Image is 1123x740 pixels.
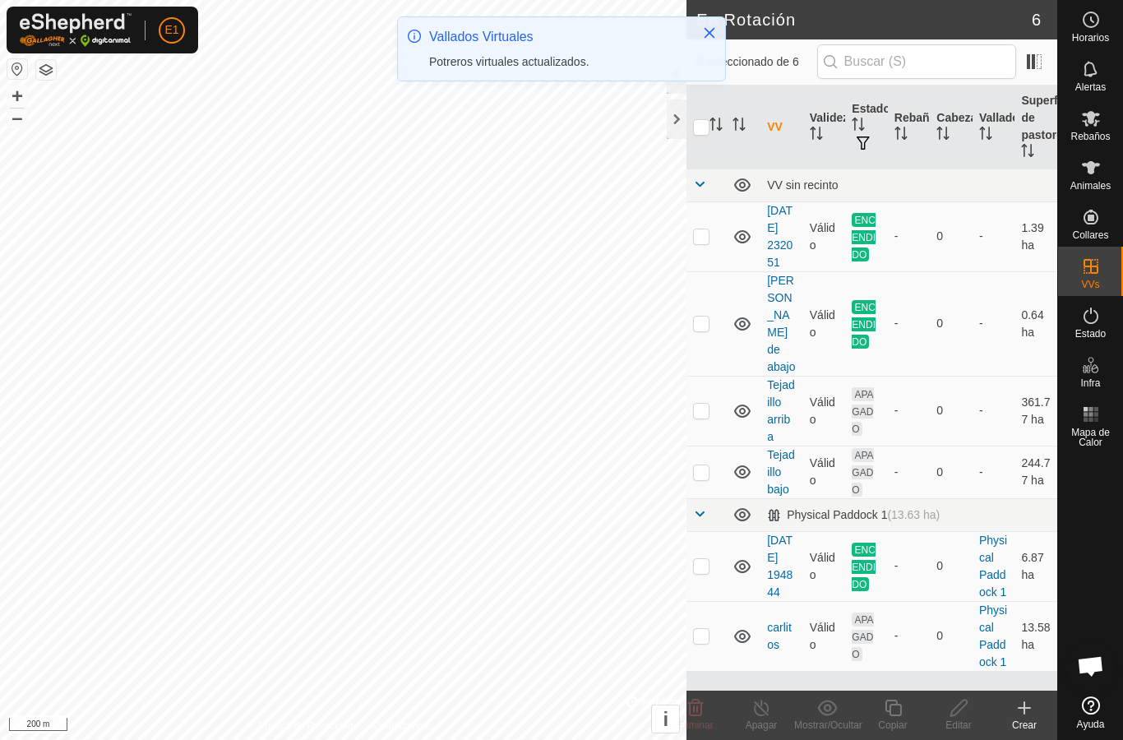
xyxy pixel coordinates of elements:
span: Animales [1070,181,1111,191]
span: Alertas [1075,82,1106,92]
th: Estado [845,86,888,169]
span: 0 seleccionado de 6 [696,53,816,71]
a: Ayuda [1058,690,1123,736]
button: i [652,705,679,733]
td: - [973,201,1015,271]
div: - [894,627,924,645]
a: [PERSON_NAME] de abajo [767,274,795,373]
td: 0 [930,376,973,446]
span: APAGADO [852,448,873,497]
th: Cabezas [930,86,973,169]
a: Política de Privacidad [258,719,353,733]
td: Válido [803,446,846,498]
div: Mostrar/Ocultar [794,718,860,733]
button: Restablecer Mapa [7,59,27,79]
span: Horarios [1072,33,1109,43]
td: - [973,271,1015,376]
p-sorticon: Activar para ordenar [979,129,992,142]
p-sorticon: Activar para ordenar [810,129,823,142]
span: (13.63 ha) [887,508,940,521]
input: Buscar (S) [817,44,1016,79]
td: 0 [930,446,973,498]
td: Válido [803,601,846,671]
button: + [7,86,27,106]
div: VV sin recinto [767,178,1051,192]
p-sorticon: Activar para ordenar [852,120,865,133]
span: APAGADO [852,613,873,661]
td: Válido [803,271,846,376]
td: 0 [930,601,973,671]
span: ENCENDIDO [852,300,876,349]
th: Validez [803,86,846,169]
th: VV [760,86,803,169]
td: - [973,376,1015,446]
a: Physical Paddock 1 [979,534,1007,599]
span: Eliminar [677,719,713,731]
td: - [973,446,1015,498]
span: Ayuda [1077,719,1105,729]
th: Rebaño [888,86,931,169]
span: ENCENDIDO [852,213,876,261]
td: 0 [930,271,973,376]
a: Tejadillo arriba [767,378,794,443]
span: ENCENDIDO [852,543,876,591]
span: Rebaños [1070,132,1110,141]
div: - [894,557,924,575]
a: Tejadillo bajo [767,448,794,496]
a: [DATE] 232051 [767,204,793,269]
td: 13.58 ha [1014,601,1057,671]
div: - [894,315,924,332]
span: E1 [164,21,178,39]
td: 6.87 ha [1014,531,1057,601]
div: - [894,228,924,245]
button: Capas del Mapa [36,60,56,80]
a: carlitos [767,621,792,651]
div: Potreros virtuales actualizados. [429,53,686,71]
div: Crear [991,718,1057,733]
td: 0.64 ha [1014,271,1057,376]
p-sorticon: Activar para ordenar [1021,146,1034,160]
p-sorticon: Activar para ordenar [894,129,908,142]
p-sorticon: Activar para ordenar [732,120,746,133]
span: Infra [1080,378,1100,388]
a: Physical Paddock 1 [979,604,1007,668]
div: Copiar [860,718,926,733]
a: Contáctenos [373,719,428,733]
th: Superficie de pastoreo [1014,86,1057,169]
div: Chat abierto [1066,641,1116,691]
td: 0 [930,201,973,271]
span: 6 [1032,7,1041,32]
span: i [663,708,668,730]
button: – [7,108,27,127]
td: 1.39 ha [1014,201,1057,271]
td: 244.77 ha [1014,446,1057,498]
p-sorticon: Activar para ordenar [709,120,723,133]
div: Vallados Virtuales [429,27,686,47]
span: Estado [1075,329,1106,339]
div: Apagar [728,718,794,733]
th: Vallado [973,86,1015,169]
div: Editar [926,718,991,733]
span: APAGADO [852,387,873,436]
td: Válido [803,531,846,601]
div: - [894,402,924,419]
td: 0 [930,531,973,601]
span: VVs [1081,280,1099,289]
p-sorticon: Activar para ordenar [936,129,950,142]
div: - [894,464,924,481]
td: Válido [803,376,846,446]
h2: En Rotación [696,10,1032,30]
button: Close [698,21,721,44]
td: 361.77 ha [1014,376,1057,446]
img: Logo Gallagher [20,13,132,47]
span: Mapa de Calor [1062,428,1119,447]
div: Physical Paddock 1 [767,508,940,522]
a: [DATE] 194844 [767,534,793,599]
td: Válido [803,201,846,271]
span: Collares [1072,230,1108,240]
